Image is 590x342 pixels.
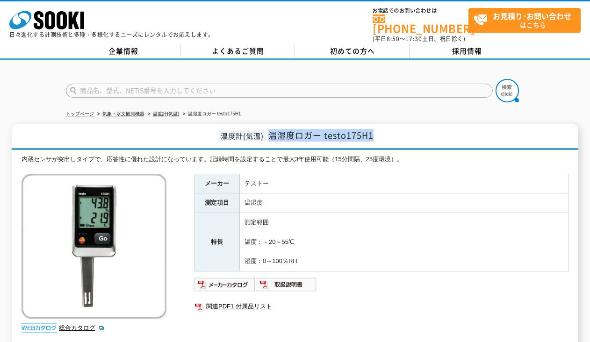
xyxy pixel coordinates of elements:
[493,10,571,21] strong: お見積り･お問い合わせ
[194,174,239,193] th: メーカー
[66,44,180,58] a: 企業情報
[153,111,180,116] a: 温度計(気温)
[268,129,374,142] span: 温湿度ロガー testo175H1
[405,35,422,43] span: 17:30
[218,130,266,141] span: 温度計(気温)
[373,14,468,34] a: [PHONE_NUMBER]
[22,174,166,319] img: 温湿度ロガー testo175H1
[194,300,568,313] a: 関連PDF1 付属品リスト
[373,35,465,43] span: (平日 ～ 土日、祝日除く)
[474,8,580,32] span: はこちら
[66,111,94,116] a: トップページ
[22,323,57,333] img: webカタログ
[102,111,144,116] a: 気象・水文観測機器
[373,8,468,14] span: お電話でのお問い合わせは
[496,79,519,102] img: btn_search.png
[180,44,295,58] a: よくあるご質問
[239,174,568,193] td: テストー
[194,283,256,290] a: メーカーカタログ
[256,283,317,290] a: 取扱説明書
[181,109,241,119] li: 温湿度ロガー testo175H1
[256,277,317,292] img: 取扱説明書
[239,213,568,271] td: 測定範囲 温度：－20～55℃ 湿度：0～100％RH
[194,277,256,292] img: メーカーカタログ
[59,324,105,331] a: 総合カタログ
[22,155,568,164] div: 内蔵センサが突出しタイプで、応答性に優れた設計になっています。記録時間を設定することで最大3年使用可能（15分間隔、25度環境）。
[239,193,568,213] td: 温湿度
[9,32,214,37] p: 日々進化する計測技術と多種・多様化するニーズにレンタルでお応えします。
[410,44,524,58] a: 採用情報
[194,193,239,213] th: 測定項目
[387,35,400,43] span: 8:50
[468,8,581,33] a: お見積り･お問い合わせはこちら
[330,46,375,56] span: 初めての方へ
[66,84,493,98] input: 商品名、型式、NETIS番号を入力してください
[295,44,410,58] a: 初めての方へ
[194,213,239,271] th: 特長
